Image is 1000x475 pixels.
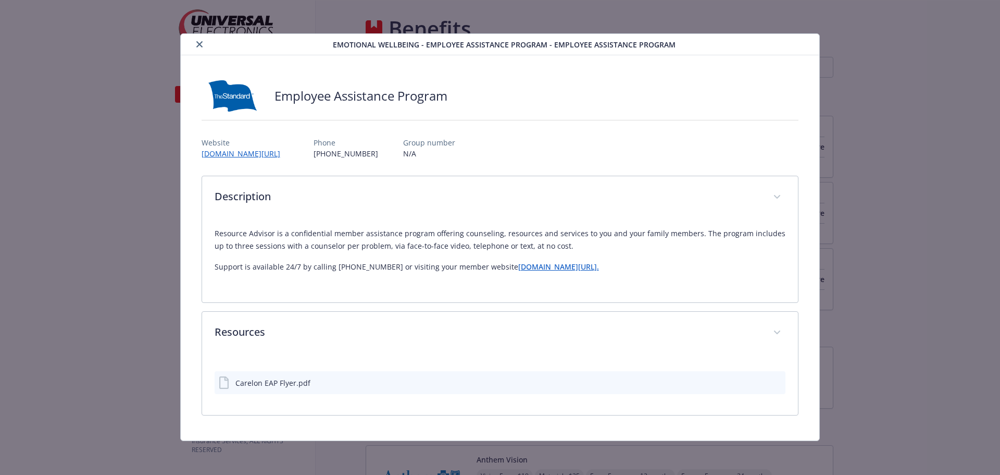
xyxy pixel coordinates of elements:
[403,137,455,148] p: Group number
[202,137,289,148] p: Website
[518,262,599,272] a: [DOMAIN_NAME][URL].
[755,377,764,388] button: download file
[772,377,781,388] button: preview file
[403,148,455,159] p: N/A
[333,39,676,50] span: Emotional Wellbeing - Employee Assistance Program - Employee Assistance Program
[235,377,310,388] div: Carelon EAP Flyer.pdf
[314,148,378,159] p: [PHONE_NUMBER]
[100,33,900,441] div: details for plan Emotional Wellbeing - Employee Assistance Program - Employee Assistance Program
[193,38,206,51] button: close
[202,355,798,415] div: Resources
[215,261,786,273] p: Support is available 24/7 by calling [PHONE_NUMBER] or visiting your member website
[202,312,798,355] div: Resources
[215,189,761,204] p: Description
[215,324,761,340] p: Resources
[202,80,264,112] img: Standard Insurance Company
[202,149,289,159] a: [DOMAIN_NAME][URL]
[314,137,378,148] p: Phone
[215,227,786,252] p: Resource Advisor is a confidential member assistance program offering counseling, resources and s...
[202,219,798,302] div: Description
[274,87,447,105] h2: Employee Assistance Program
[202,176,798,219] div: Description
